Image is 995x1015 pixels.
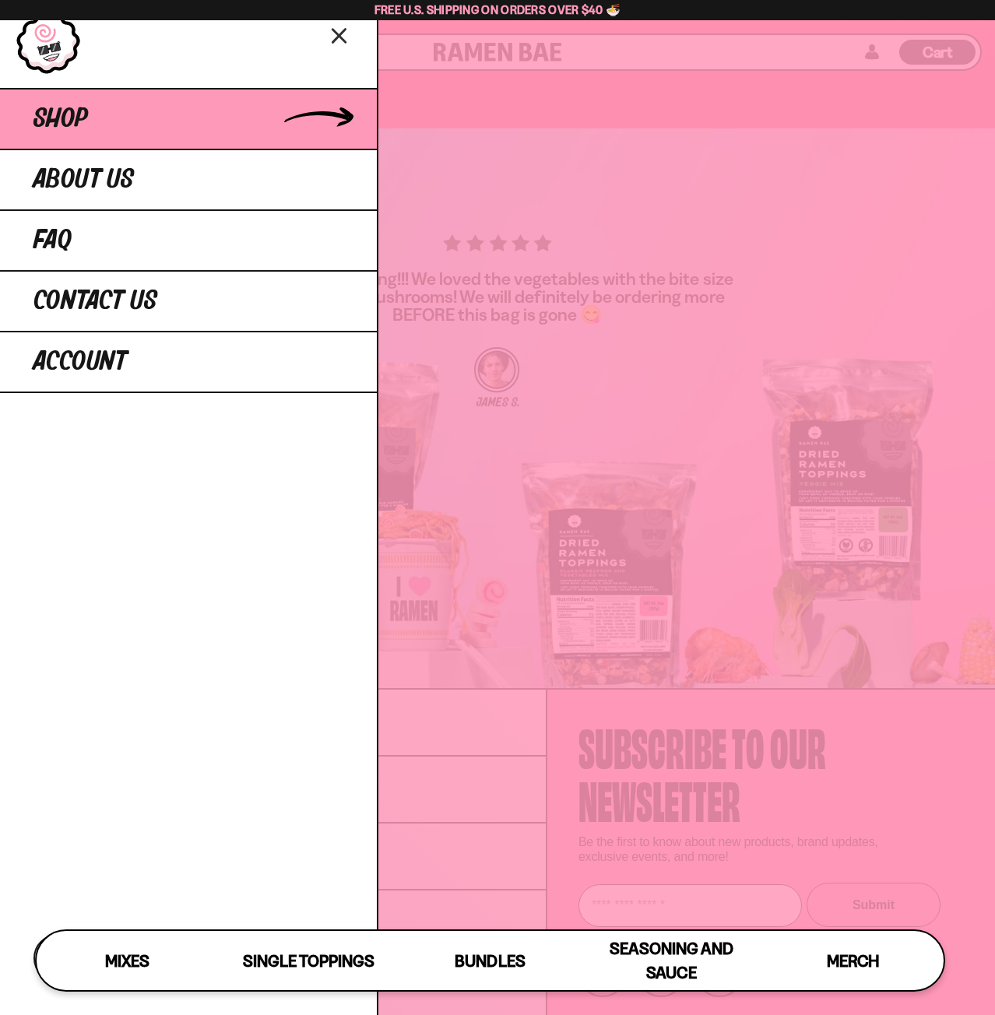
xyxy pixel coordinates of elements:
[33,227,72,255] span: FAQ
[33,348,127,376] span: Account
[326,21,353,48] button: Close menu
[374,2,621,17] span: Free U.S. Shipping on Orders over $40 🍜
[33,166,134,194] span: About Us
[33,287,157,315] span: Contact Us
[33,105,88,133] span: Shop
